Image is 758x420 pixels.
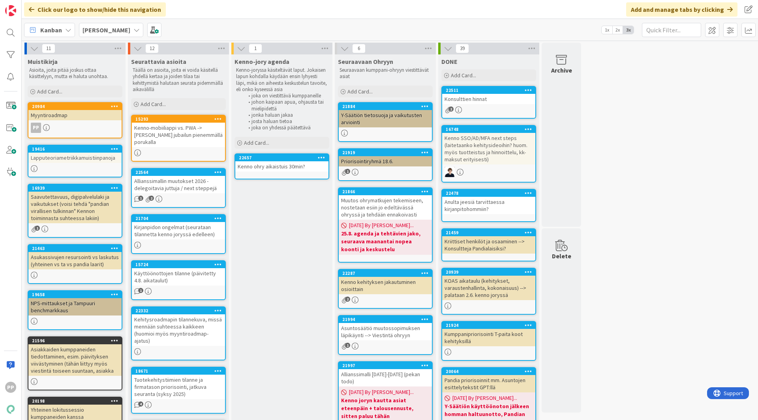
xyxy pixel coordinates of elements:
span: Kenno-jory agenda [235,58,289,65]
div: 20984 [28,103,122,110]
span: Add Card... [37,88,62,95]
div: 21463 [28,245,122,252]
a: 16748Kenno SSO/AD/MFA next steps (laitetaanko kehitysideoihin? huom. myös tuotteistus ja hinnoitt... [441,125,536,183]
div: Konsulttien hinnat [442,94,535,104]
div: 21884 [339,103,432,110]
div: 16748 [442,126,535,133]
div: PP [31,123,41,133]
div: 22657 [235,154,328,161]
a: 21884Y-Säätiön tietosuoja ja vaikutusten arviointi [338,102,433,142]
div: 22511Konsulttien hinnat [442,87,535,104]
div: 15293Kenno-mobiiliappi vs. PWA -> [PERSON_NAME] jubailun pienemmällä porukalla [132,116,225,147]
span: Add Card... [451,72,476,79]
div: 21884 [342,104,432,109]
div: Tuotekehitystiimien tilanne ja firmatason priorisointi, jatkuva seuranta (syksy 2025) [132,375,225,399]
div: 15724 [132,261,225,268]
div: 19416 [28,146,122,153]
div: Pandia priorisoinnit mm. Asuntojen esittelytekstit GPT:llä [442,375,535,392]
div: 21459 [446,230,535,235]
div: 22564Allianssimallin muutokset 2026 - delegoitavia juttuja / next steppejä [132,169,225,193]
div: 21994Asuntosäätiö muutossopimuksen läpikäynti --> Viestintä ohryyn [339,316,432,340]
div: Kenno-mobiiliappi vs. PWA -> [PERSON_NAME] jubailun pienemmällä porukalla [132,123,225,147]
div: 15724Käyttöönottojen tilanne (päivitetty 4.8. aikataulut) [132,261,225,286]
div: Lapputeoriametriikkamuistiinpanoja [28,153,122,163]
a: 22657Kenno ohry aikaistuis 30min? [235,153,329,179]
div: 16939Saavutettavuus, digipalvelulaki ja vaikutukset (voisi tehdä "pandian virallisen tulkinnan" K... [28,185,122,223]
div: 22478 [446,190,535,196]
div: 21997 [339,362,432,369]
div: 21924Kumppanipriorisointi T-paita koot kehityksillä [442,322,535,346]
span: 1 [35,226,40,231]
span: Support [17,1,36,11]
p: Täällä on asioita, joita ei voida käsitellä yhdellä kertaa ja joiden tilaa tai kehittymistä halut... [133,67,224,93]
div: 20984 [32,104,122,109]
a: 21866Muutos ohrymatkujen tekemiseen, nostetaan esiin jo edeltävässä ohryssä ja tehdään ennakoivas... [338,187,433,263]
a: 19416Lapputeoriametriikkamuistiinpanoja [28,145,122,177]
div: Kenno SSO/AD/MFA next steps (laitetaanko kehitysideoihin? huom. myös tuotteistus ja hinnoittelu, ... [442,133,535,164]
div: Add and manage tabs by clicking [626,2,737,17]
div: 18671Tuotekehitystiimien tilanne ja firmatason priorisointi, jatkuva seuranta (syksy 2025) [132,368,225,399]
div: 21924 [442,322,535,329]
div: 22332Kehitysroadmapin tilannekuva, missä mennään suhteessa kaikkeen (huomioi myös myyntiroadmap-a... [132,307,225,346]
div: Allianssimalli [DATE]-[DATE] (pekan todo) [339,369,432,386]
div: 22564 [132,169,225,176]
div: Myyntiroadmap [28,110,122,120]
a: 22287Kenno kehityksen jakautuminen osioittain [338,269,433,309]
div: 18671 [132,368,225,375]
div: 21704 [132,215,225,222]
div: Anulta jeesiä tarvittaessa kirjanpitohommiin? [442,197,535,214]
div: 19658 [32,292,122,297]
a: 15724Käyttöönottojen tilanne (päivitetty 4.8. aikataulut) [131,260,226,300]
div: 15724 [135,262,225,267]
div: Archive [551,65,572,75]
div: 16939 [32,185,122,191]
img: MT [445,167,455,177]
div: 20984Myyntiroadmap [28,103,122,120]
div: 20198 [32,398,122,404]
span: Add Card... [141,101,166,108]
div: 21997Allianssimalli [DATE]-[DATE] (pekan todo) [339,362,432,386]
div: Kenno kehityksen jakautuminen osioittain [339,277,432,294]
div: Y-Säätiön tietosuoja ja vaikutusten arviointi [339,110,432,127]
span: DONE [441,58,458,65]
a: 16939Saavutettavuus, digipalvelulaki ja vaikutukset (voisi tehdä "pandian virallisen tulkinnan" K... [28,184,122,238]
div: Saavutettavuus, digipalvelulaki ja vaikutukset (voisi tehdä "pandian virallisen tulkinnan" Kennon... [28,192,122,223]
b: [PERSON_NAME] [83,26,130,34]
a: 15293Kenno-mobiiliappi vs. PWA -> [PERSON_NAME] jubailun pienemmällä porukalla [131,115,226,162]
div: 22287Kenno kehityksen jakautuminen osioittain [339,270,432,294]
li: joka on yhdessä päätettävä [244,125,328,131]
div: 19658 [28,291,122,298]
span: 12 [145,44,159,53]
div: 21919Priorisointiryhmä 18.6. [339,149,432,166]
li: joka on viestittävä kumppaneille [244,93,328,99]
div: 21997 [342,363,432,368]
span: 3x [623,26,634,34]
span: Kanban [40,25,62,35]
div: 21596 [32,338,122,343]
div: Allianssimallin muutokset 2026 - delegoitavia juttuja / next steppejä [132,176,225,193]
div: Asukassivujen resursointi vs laskutus (yhteinen vs ta vs pandia laarit) [28,252,122,269]
input: Quick Filter... [642,23,701,37]
a: 21596Asiakkaiden kumppaneiden tiedottaminen, esim. päivityksen viivästyminen (tähän liittyy myös ... [28,336,122,390]
span: 2 [149,196,154,201]
div: 22287 [339,270,432,277]
div: 21596Asiakkaiden kumppaneiden tiedottaminen, esim. päivityksen viivästyminen (tähän liittyy myös ... [28,337,122,376]
div: MT [442,167,535,177]
div: 20939KOAS aikataulu (kehitykset, varaustenhallinta, kokonaisuus) --> palataan 2.6. kenno joryssä [442,269,535,300]
div: Kriittiset henkilöt ja osaaminen --> Konsultteja Pandialaisiksi? [442,236,535,254]
a: 18671Tuotekehitystiimien tilanne ja firmatason priorisointi, jatkuva seuranta (syksy 2025) [131,367,226,414]
span: Muistikirja [28,58,58,65]
div: 22332 [135,308,225,314]
a: 20984MyyntiroadmapPP [28,102,122,138]
div: 22287 [342,271,432,276]
div: 22511 [446,88,535,93]
a: 21924Kumppanipriorisointi T-paita koot kehityksillä [441,321,536,361]
div: 18671 [135,368,225,374]
div: 20939 [442,269,535,276]
span: 4 [138,401,143,407]
span: 1 [249,44,262,53]
div: NPS-mittaukset ja Tampuuri benchmarkkaus [28,298,122,315]
div: 22332 [132,307,225,314]
div: 20064 [442,368,535,375]
a: 22478Anulta jeesiä tarvittaessa kirjanpitohommiin? [441,189,536,222]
